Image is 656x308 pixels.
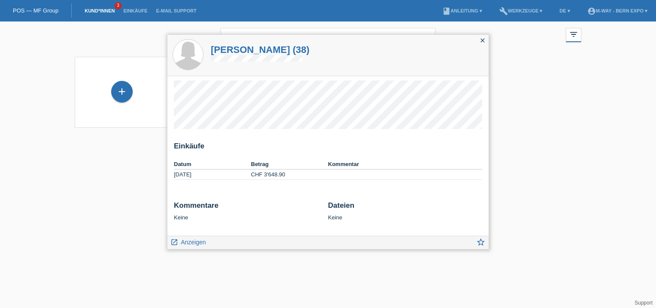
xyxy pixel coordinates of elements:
[13,7,58,14] a: POS — MF Group
[421,33,431,43] i: close
[251,169,328,180] td: CHF 3'648.90
[221,28,435,48] input: Suche...
[174,142,482,155] h2: Einkäufe
[170,238,178,246] i: launch
[479,37,486,44] i: close
[442,7,451,15] i: book
[112,84,132,99] div: Kund*in hinzufügen
[569,30,578,39] i: filter_list
[476,238,486,249] a: star_border
[438,8,486,13] a: bookAnleitung ▾
[251,159,328,169] th: Betrag
[174,159,251,169] th: Datum
[174,169,251,180] td: [DATE]
[328,159,482,169] th: Kommentar
[115,2,121,9] span: 3
[587,7,596,15] i: account_circle
[499,7,508,15] i: build
[476,237,486,247] i: star_border
[328,201,482,214] h2: Dateien
[181,239,206,246] span: Anzeigen
[328,201,482,221] div: Keine
[583,8,652,13] a: account_circlem-way - Bern Expo ▾
[635,300,653,306] a: Support
[119,8,152,13] a: Einkäufe
[170,236,206,247] a: launch Anzeigen
[174,201,322,221] div: Keine
[152,8,201,13] a: E-Mail Support
[174,201,322,214] h2: Kommentare
[555,8,574,13] a: DE ▾
[211,44,310,55] a: [PERSON_NAME] (38)
[495,8,547,13] a: buildWerkzeuge ▾
[80,8,119,13] a: Kund*innen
